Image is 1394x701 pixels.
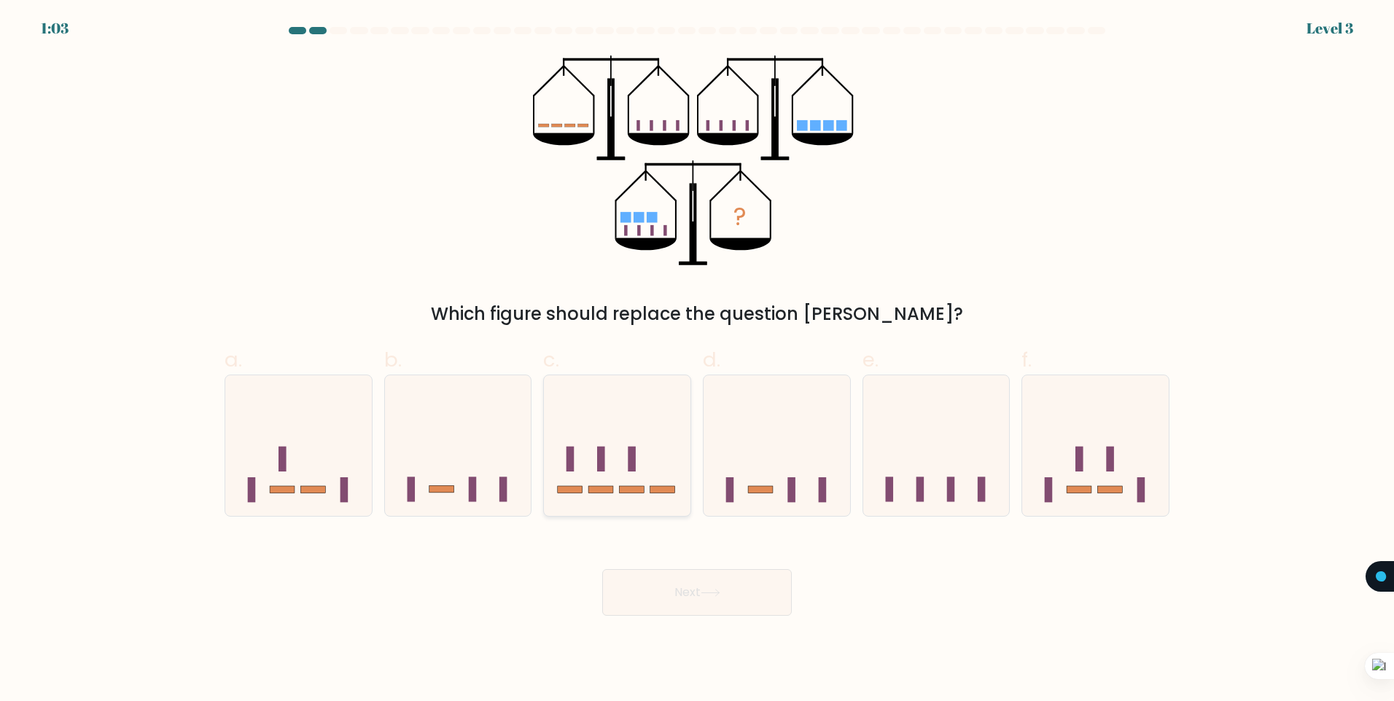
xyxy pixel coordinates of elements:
[384,345,402,374] span: b.
[1307,17,1353,39] div: Level 3
[225,345,242,374] span: a.
[602,569,792,616] button: Next
[233,301,1161,327] div: Which figure should replace the question [PERSON_NAME]?
[863,345,879,374] span: e.
[543,345,559,374] span: c.
[703,345,720,374] span: d.
[733,199,747,234] tspan: ?
[41,17,69,39] div: 1:03
[1021,345,1032,374] span: f.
